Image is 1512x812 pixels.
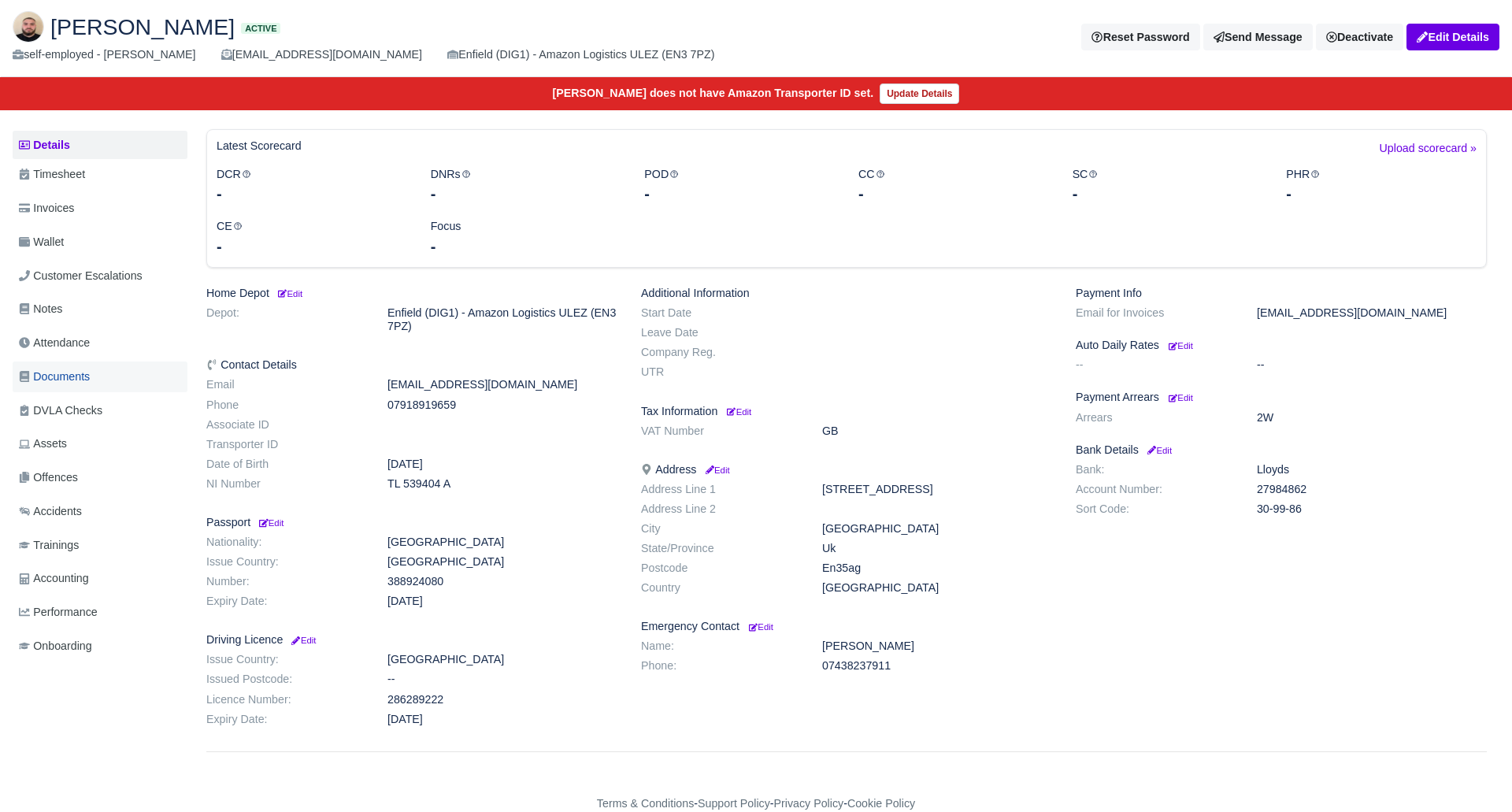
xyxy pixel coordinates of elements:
[1061,165,1275,206] div: SC
[1245,502,1499,516] dd: 30-99-86
[1286,183,1477,205] div: -
[206,358,617,372] h6: Contact Details
[376,575,629,588] dd: 388924080
[1165,391,1193,403] a: Edit
[19,165,85,184] span: Timesheet
[629,306,810,320] dt: Start Date
[206,287,617,300] h6: Home Depot
[419,165,633,206] div: DNRs
[632,165,847,206] div: POD
[880,83,959,104] a: Update Details
[376,378,629,391] dd: [EMAIL_ADDRESS][DOMAIN_NAME]
[206,516,617,529] h6: Passport
[13,395,187,426] a: DVLA Checks
[847,165,1061,206] div: CC
[702,465,729,475] small: Edit
[19,334,90,352] span: Attendance
[19,267,143,285] span: Customer Escalations
[217,183,407,205] div: -
[195,555,376,569] dt: Issue Country:
[810,425,1064,438] dd: GB
[858,183,1049,205] div: -
[13,227,187,258] a: Wallet
[376,458,629,471] dd: [DATE]
[13,496,187,527] a: Accidents
[206,633,617,647] h6: Driving Licence
[724,405,751,417] a: Edit
[1064,483,1245,496] dt: Account Number:
[810,522,1064,536] dd: [GEOGRAPHIC_DATA]
[376,306,629,333] dd: Enfield (DIG1) - Amazon Logistics ULEZ (EN3 7PZ)
[746,620,773,632] a: Edit
[195,536,376,549] dt: Nationality:
[810,542,1064,555] dd: Uk
[629,483,810,496] dt: Address Line 1
[1064,463,1245,476] dt: Bank:
[1274,165,1488,206] div: PHR
[19,469,78,487] span: Offences
[13,294,187,324] a: Notes
[195,378,376,391] dt: Email
[1145,446,1172,455] small: Edit
[19,603,98,621] span: Performance
[629,562,810,575] dt: Postcode
[810,562,1064,575] dd: En35ag
[629,365,810,379] dt: UTR
[19,502,82,521] span: Accidents
[629,326,810,339] dt: Leave Date
[217,139,302,153] h6: Latest Scorecard
[629,542,810,555] dt: State/Province
[1165,339,1193,351] a: Edit
[1228,629,1512,812] iframe: Chat Widget
[19,435,67,453] span: Assets
[1064,306,1245,320] dt: Email for Invoices
[597,797,694,810] a: Terms & Conditions
[1316,24,1403,50] a: Deactivate
[644,183,835,205] div: -
[19,233,64,251] span: Wallet
[376,477,629,491] dd: TL 539404 A
[1406,24,1499,50] a: Edit Details
[629,425,810,438] dt: VAT Number
[13,131,187,160] a: Details
[13,362,187,392] a: Documents
[1064,411,1245,425] dt: Arrears
[419,217,633,258] div: Focus
[376,536,629,549] dd: [GEOGRAPHIC_DATA]
[13,462,187,493] a: Offences
[289,633,316,646] a: Edit
[629,502,810,516] dt: Address Line 2
[810,483,1064,496] dd: [STREET_ADDRESS]
[19,368,90,386] span: Documents
[702,463,729,476] a: Edit
[217,235,407,258] div: -
[1076,287,1487,300] h6: Payment Info
[241,23,280,35] span: Active
[1245,483,1499,496] dd: 27984862
[195,713,376,726] dt: Expiry Date:
[19,569,89,588] span: Accounting
[447,46,714,64] div: Enfield (DIG1) - Amazon Logistics ULEZ (EN3 7PZ)
[289,636,316,645] small: Edit
[698,797,770,810] a: Support Policy
[13,328,187,358] a: Attendance
[431,183,621,205] div: -
[1064,502,1245,516] dt: Sort Code:
[276,287,302,299] a: Edit
[1245,411,1499,425] dd: 2W
[641,287,1052,300] h6: Additional Information
[629,346,810,359] dt: Company Reg.
[195,575,376,588] dt: Number:
[195,477,376,491] dt: NI Number
[376,673,629,686] dd: --
[13,428,187,459] a: Assets
[195,438,376,451] dt: Transporter ID
[641,405,1052,418] h6: Tax Information
[205,165,419,206] div: DCR
[1245,358,1499,372] dd: --
[376,399,629,412] dd: 07918919659
[1245,306,1499,320] dd: [EMAIL_ADDRESS][DOMAIN_NAME]
[641,620,1052,633] h6: Emergency Contact
[1380,139,1477,165] a: Upload scorecard »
